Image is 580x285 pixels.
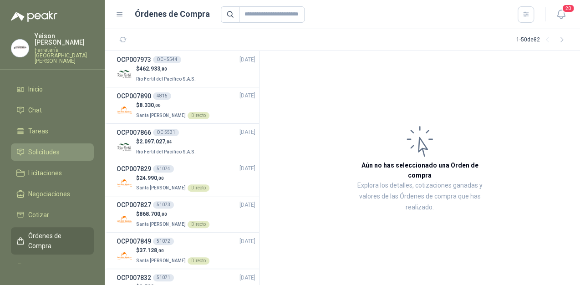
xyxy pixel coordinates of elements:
[188,112,209,119] div: Directo
[239,56,255,64] span: [DATE]
[11,102,94,119] a: Chat
[136,185,186,190] span: Santa [PERSON_NAME]
[117,236,151,246] h3: OCP007849
[188,184,209,192] div: Directo
[11,227,94,254] a: Órdenes de Compra
[117,91,151,101] h3: OCP007890
[117,200,255,229] a: OCP00782751073[DATE] Company Logo$868.700,00Santa [PERSON_NAME]Directo
[136,149,196,154] span: Rio Fertil del Pacífico S.A.S.
[553,6,569,23] button: 20
[117,175,132,191] img: Company Logo
[153,92,171,100] div: 4815
[117,164,255,193] a: OCP00782951074[DATE] Company Logo$24.990,00Santa [PERSON_NAME]Directo
[117,127,151,137] h3: OCP007866
[28,147,60,157] span: Solicitudes
[28,189,70,199] span: Negociaciones
[139,138,172,145] span: 2.097.027
[28,126,48,136] span: Tareas
[153,238,174,245] div: 51072
[153,201,174,209] div: 51073
[139,66,167,72] span: 462.933
[28,84,43,94] span: Inicio
[239,164,255,173] span: [DATE]
[136,65,198,73] p: $
[562,4,575,13] span: 20
[165,139,172,144] span: ,04
[157,248,164,253] span: ,00
[136,222,186,227] span: Santa [PERSON_NAME]
[188,257,209,265] div: Directo
[153,165,174,173] div: 51074
[117,66,132,82] img: Company Logo
[117,164,151,174] h3: OCP007829
[239,201,255,209] span: [DATE]
[160,212,167,217] span: ,00
[139,247,164,254] span: 37.128
[28,210,49,220] span: Cotizar
[136,210,209,219] p: $
[136,174,209,183] p: $
[117,55,151,65] h3: OCP007973
[157,176,164,181] span: ,00
[135,8,210,20] h1: Órdenes de Compra
[11,11,57,22] img: Logo peakr
[117,139,132,155] img: Company Logo
[136,113,186,118] span: Santa [PERSON_NAME]
[188,221,209,228] div: Directo
[136,101,209,110] p: $
[117,91,255,120] a: OCP0078904815[DATE] Company Logo$8.330,00Santa [PERSON_NAME]Directo
[139,211,167,217] span: 868.700
[136,76,196,81] span: Rio Fertil del Pacífico S.A.S.
[117,102,132,118] img: Company Logo
[516,33,569,47] div: 1 - 50 de 82
[28,231,85,251] span: Órdenes de Compra
[11,143,94,161] a: Solicitudes
[11,258,94,275] a: Remisiones
[11,164,94,182] a: Licitaciones
[28,105,42,115] span: Chat
[139,175,164,181] span: 24.990
[117,273,151,283] h3: OCP007832
[28,168,62,178] span: Licitaciones
[239,92,255,100] span: [DATE]
[160,66,167,71] span: ,80
[154,103,161,108] span: ,00
[239,128,255,137] span: [DATE]
[11,185,94,203] a: Negociaciones
[153,274,174,281] div: 51071
[351,160,489,180] h3: Aún no has seleccionado una Orden de compra
[28,262,62,272] span: Remisiones
[117,211,132,227] img: Company Logo
[11,122,94,140] a: Tareas
[11,206,94,224] a: Cotizar
[136,246,209,255] p: $
[117,200,151,210] h3: OCP007827
[351,180,489,213] p: Explora los detalles, cotizaciones ganadas y valores de las Órdenes de compra que has realizado.
[117,248,132,264] img: Company Logo
[153,129,179,136] div: OC 5531
[11,40,29,57] img: Company Logo
[11,81,94,98] a: Inicio
[117,127,255,156] a: OCP007866OC 5531[DATE] Company Logo$2.097.027,04Rio Fertil del Pacífico S.A.S.
[117,236,255,265] a: OCP00784951072[DATE] Company Logo$37.128,00Santa [PERSON_NAME]Directo
[139,102,161,108] span: 8.330
[136,258,186,263] span: Santa [PERSON_NAME]
[35,47,94,64] p: Ferretería [GEOGRAPHIC_DATA][PERSON_NAME]
[239,237,255,246] span: [DATE]
[35,33,94,46] p: Yeison [PERSON_NAME]
[117,55,255,83] a: OCP007973OC - 5544[DATE] Company Logo$462.933,80Rio Fertil del Pacífico S.A.S.
[153,56,181,63] div: OC - 5544
[239,274,255,282] span: [DATE]
[136,137,198,146] p: $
